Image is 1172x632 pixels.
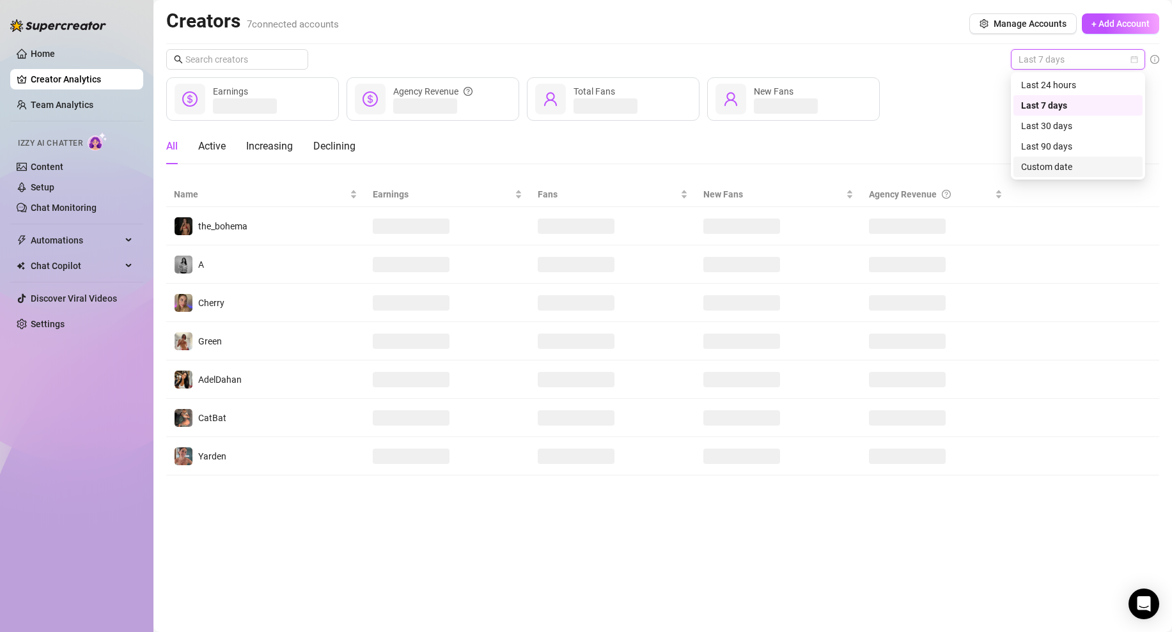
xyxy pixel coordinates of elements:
[166,9,339,33] h2: Creators
[175,409,192,427] img: CatBat
[31,256,121,276] span: Chat Copilot
[1150,55,1159,64] span: info-circle
[723,91,738,107] span: user
[175,217,192,235] img: the_bohema
[18,137,82,150] span: Izzy AI Chatter
[1021,139,1135,153] div: Last 90 days
[31,319,65,329] a: Settings
[31,49,55,59] a: Home
[198,221,247,231] span: the_bohema
[1013,75,1143,95] div: Last 24 hours
[1013,116,1143,136] div: Last 30 days
[175,447,192,465] img: Yarden
[1082,13,1159,34] button: + Add Account
[1021,160,1135,174] div: Custom date
[198,298,224,308] span: Cherry
[31,203,97,213] a: Chat Monitoring
[31,69,133,89] a: Creator Analytics
[1091,19,1150,29] span: + Add Account
[31,162,63,172] a: Content
[175,294,192,312] img: Cherry
[10,19,106,32] img: logo-BBDzfeDw.svg
[1013,136,1143,157] div: Last 90 days
[198,374,242,385] span: AdelDahan
[1129,589,1159,619] div: Open Intercom Messenger
[869,187,992,201] div: Agency Revenue
[246,139,293,154] div: Increasing
[538,187,678,201] span: Fans
[696,182,861,207] th: New Fans
[31,230,121,250] span: Automations
[174,187,347,201] span: Name
[365,182,531,207] th: Earnings
[174,55,183,64] span: search
[198,259,204,270] span: A
[1021,98,1135,112] div: Last 7 days
[185,52,290,66] input: Search creators
[1021,119,1135,133] div: Last 30 days
[994,19,1067,29] span: Manage Accounts
[31,182,54,192] a: Setup
[198,451,226,461] span: Yarden
[363,91,378,107] span: dollar-circle
[313,139,356,154] div: Declining
[1130,56,1138,63] span: calendar
[1019,50,1137,69] span: Last 7 days
[213,86,248,96] span: Earnings
[1013,95,1143,116] div: Last 7 days
[543,91,558,107] span: user
[17,235,27,245] span: thunderbolt
[198,336,222,346] span: Green
[175,332,192,350] img: Green
[175,256,192,274] img: A
[574,86,615,96] span: Total Fans
[393,84,473,98] div: Agency Revenue
[175,371,192,389] img: AdelDahan
[31,293,117,304] a: Discover Viral Videos
[464,84,473,98] span: question-circle
[703,187,843,201] span: New Fans
[942,187,951,201] span: question-circle
[530,182,696,207] th: Fans
[88,132,107,151] img: AI Chatter
[754,86,793,96] span: New Fans
[980,19,988,28] span: setting
[17,261,25,270] img: Chat Copilot
[182,91,198,107] span: dollar-circle
[198,139,226,154] div: Active
[969,13,1077,34] button: Manage Accounts
[166,182,365,207] th: Name
[373,187,513,201] span: Earnings
[247,19,339,30] span: 7 connected accounts
[1013,157,1143,177] div: Custom date
[31,100,93,110] a: Team Analytics
[1021,78,1135,92] div: Last 24 hours
[166,139,178,154] div: All
[198,413,226,423] span: CatBat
